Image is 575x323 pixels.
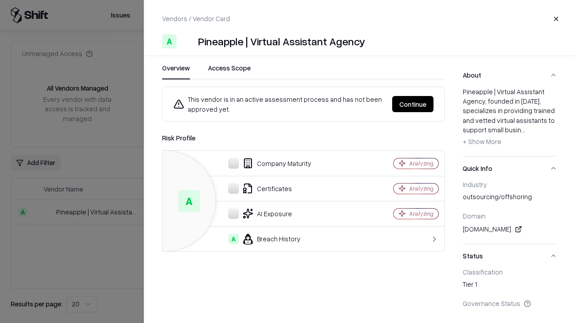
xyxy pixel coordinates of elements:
div: Classification [463,268,557,276]
div: Analyzing [409,160,433,167]
div: Tier 1 [463,279,557,292]
div: Domain [463,212,557,220]
div: [DOMAIN_NAME] [463,224,557,235]
div: AI Exposure [170,208,362,219]
button: + Show More [463,135,501,149]
button: Access Scope [208,63,251,79]
div: Company Maturity [170,158,362,169]
div: Analyzing [409,210,433,218]
p: Vendors / Vendor Card [162,14,230,23]
div: Breach History [170,234,362,244]
div: Analyzing [409,185,433,192]
button: Quick Info [463,157,557,180]
div: Certificates [170,183,362,194]
div: A [162,34,177,48]
div: Risk Profile [162,132,445,143]
img: Pineapple | Virtual Assistant Agency [180,34,195,48]
div: Quick Info [463,180,557,244]
button: Overview [162,63,190,79]
span: ... [521,126,525,134]
span: + Show More [463,137,501,145]
div: outsourcing/offshoring [463,192,557,205]
div: This vendor is in an active assessment process and has not been approved yet. [173,94,385,114]
div: Pineapple | Virtual Assistant Agency [198,34,365,48]
div: Governance Status [463,299,557,307]
button: Continue [392,96,433,112]
div: Pineapple | Virtual Assistant Agency, founded in [DATE], specializes in providing trained and vet... [463,87,557,149]
div: Industry [463,180,557,188]
div: A [178,190,200,212]
button: Status [463,244,557,268]
button: About [463,63,557,87]
div: About [463,87,557,156]
div: A [228,234,239,244]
